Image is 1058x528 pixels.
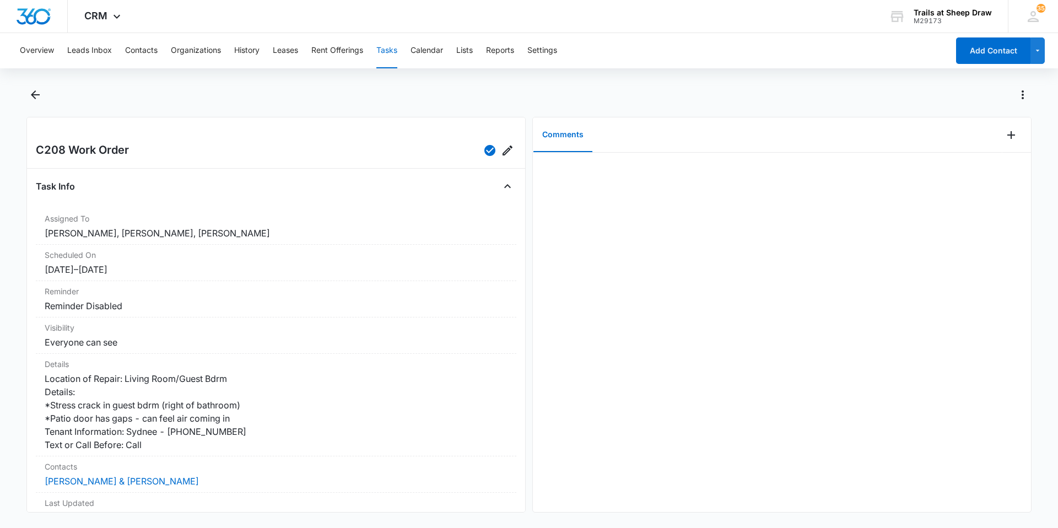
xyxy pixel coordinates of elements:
[45,461,508,472] dt: Contacts
[45,322,508,333] dt: Visibility
[45,213,508,224] dt: Assigned To
[1014,86,1032,104] button: Actions
[499,177,516,195] button: Close
[45,358,508,370] dt: Details
[914,8,992,17] div: account name
[45,476,199,487] a: [PERSON_NAME] & [PERSON_NAME]
[486,33,514,68] button: Reports
[411,33,443,68] button: Calendar
[1037,4,1045,13] span: 35
[311,33,363,68] button: Rent Offerings
[36,317,516,354] div: VisibilityEveryone can see
[533,118,592,152] button: Comments
[36,180,75,193] h4: Task Info
[84,10,107,21] span: CRM
[376,33,397,68] button: Tasks
[36,456,516,493] div: Contacts[PERSON_NAME] & [PERSON_NAME]
[456,33,473,68] button: Lists
[36,142,129,159] h2: C208 Work Order
[45,227,508,240] dd: [PERSON_NAME], [PERSON_NAME], [PERSON_NAME]
[914,17,992,25] div: account id
[36,354,516,456] div: DetailsLocation of Repair: Living Room/Guest Bdrm Details: *Stress crack in guest bdrm (right of ...
[499,142,516,159] button: Edit
[45,249,508,261] dt: Scheduled On
[1002,126,1020,144] button: Add Comment
[45,285,508,297] dt: Reminder
[125,33,158,68] button: Contacts
[45,336,508,349] dd: Everyone can see
[234,33,260,68] button: History
[45,372,508,451] dd: Location of Repair: Living Room/Guest Bdrm Details: *Stress crack in guest bdrm (right of bathroo...
[20,33,54,68] button: Overview
[956,37,1030,64] button: Add Contact
[45,299,508,313] dd: Reminder Disabled
[36,208,516,245] div: Assigned To[PERSON_NAME], [PERSON_NAME], [PERSON_NAME]
[26,86,44,104] button: Back
[45,497,508,509] dt: Last Updated
[45,511,508,524] dd: [DATE]
[273,33,298,68] button: Leases
[1037,4,1045,13] div: notifications count
[67,33,112,68] button: Leads Inbox
[527,33,557,68] button: Settings
[171,33,221,68] button: Organizations
[36,245,516,281] div: Scheduled On[DATE]–[DATE]
[45,263,508,276] dd: [DATE] – [DATE]
[36,281,516,317] div: ReminderReminder Disabled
